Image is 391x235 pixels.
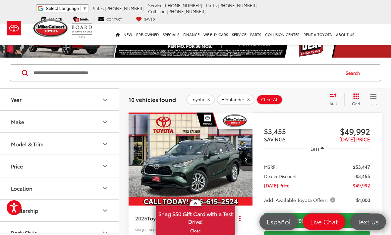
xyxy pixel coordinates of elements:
[122,24,134,45] a: New
[148,2,162,8] span: Service
[101,96,109,104] div: Year
[128,113,253,206] img: 2025 Toyota Highlander Limited
[68,16,92,22] a: Map
[83,6,87,11] span: ▼
[263,217,294,226] span: Español
[303,213,345,230] a: Live Chat
[239,215,241,221] span: dropdown dots
[330,100,337,106] span: Sort
[2,18,27,39] img: Toyota
[36,16,67,22] a: Service
[230,24,248,45] a: Service
[181,24,201,45] a: Finance
[11,163,23,169] div: Price
[135,214,223,222] a: 2025Toyota HighlanderLimited
[0,133,120,155] button: Model & TrimModel & Trim
[353,164,370,170] span: $53,447
[11,185,32,191] div: Location
[264,135,286,143] span: SAVINGS
[101,140,109,148] div: Model & Trim
[135,227,142,232] span: VIN:
[264,197,338,203] button: Add. Available Toyota Offers:
[263,24,302,45] a: Collision Center
[264,213,370,228] a: Check Availability
[186,95,215,105] button: remove Toyota
[128,113,253,206] div: 2025 Toyota Highlander Limited 0
[344,93,365,106] button: Grid View
[33,19,69,37] img: Mike Calvert Toyota
[0,111,120,132] button: MakeMake
[131,16,160,22] a: My Saved Vehicles
[264,173,297,179] span: Dealer Discount
[148,8,166,14] span: Collision
[264,126,317,136] span: $3,455
[11,141,43,147] div: Model & Trim
[350,213,386,230] a: Text Us
[206,2,217,8] span: Parts
[129,95,176,103] span: 10 vehicles found
[261,97,279,102] span: Clear All
[93,16,127,22] a: Contact
[248,24,263,45] a: Parts
[163,2,202,8] span: [PHONE_NUMBER]
[101,184,109,192] div: Location
[167,8,206,14] span: [PHONE_NUMBER]
[354,173,370,179] span: -$3,455
[105,5,144,11] span: [PHONE_NUMBER]
[135,214,147,222] span: 2025
[264,197,337,203] span: Add. Available Toyota Offers:
[142,227,207,232] span: [US_VEHICLE_IDENTIFICATION_NUMBER]
[0,155,120,177] button: PricePrice
[46,6,87,11] a: Select Language​
[114,24,122,45] a: Home
[101,207,109,214] div: Dealership
[0,89,120,110] button: YearYear
[370,100,377,106] span: List
[218,2,257,8] span: [PHONE_NUMBER]
[353,182,370,189] span: $49,992
[0,200,120,221] button: DealershipDealership
[307,143,327,155] button: Less
[256,95,283,105] button: Clear All
[239,148,252,171] button: Next image
[46,6,79,11] span: Select Language
[356,197,370,203] span: $1,000
[101,162,109,170] div: Price
[264,182,291,189] span: [DATE] Price:
[106,17,122,22] span: Contact
[11,96,22,103] div: Year
[259,213,298,230] a: Español
[33,65,339,81] input: Search by Make, Model, or Keyword
[156,207,235,227] span: Snag $50 Gift Card with a Test Drive!
[101,118,109,126] div: Make
[11,207,38,213] div: Dealership
[191,97,204,102] span: Toyota
[234,212,246,224] button: Actions
[93,5,104,11] span: Sales
[317,126,370,136] span: $49,992
[201,24,230,45] a: WE BUY CARS
[365,93,382,106] button: List View
[0,177,120,199] button: LocationLocation
[147,214,194,222] span: Toyota Highlander
[221,97,244,102] span: Highlander
[80,17,87,22] span: Map
[339,135,370,143] span: [DATE] PRICE
[11,118,24,125] div: Make
[302,24,334,45] a: Rent a Toyota
[339,65,369,81] button: Search
[161,24,181,45] a: Specials
[310,146,319,152] span: Less
[354,217,382,226] span: Text Us
[264,164,277,170] span: MSRP:
[49,17,62,22] span: Service
[217,95,254,105] button: remove Highlander
[334,24,356,45] a: About Us
[144,17,155,22] span: Saved
[128,113,253,206] a: 2025 Toyota Highlander Limited2025 Toyota Highlander Limited2025 Toyota Highlander Limited2025 To...
[81,6,81,11] span: ​
[352,101,360,106] span: Grid
[134,24,161,45] a: Pre-Owned
[307,217,341,226] span: Live Chat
